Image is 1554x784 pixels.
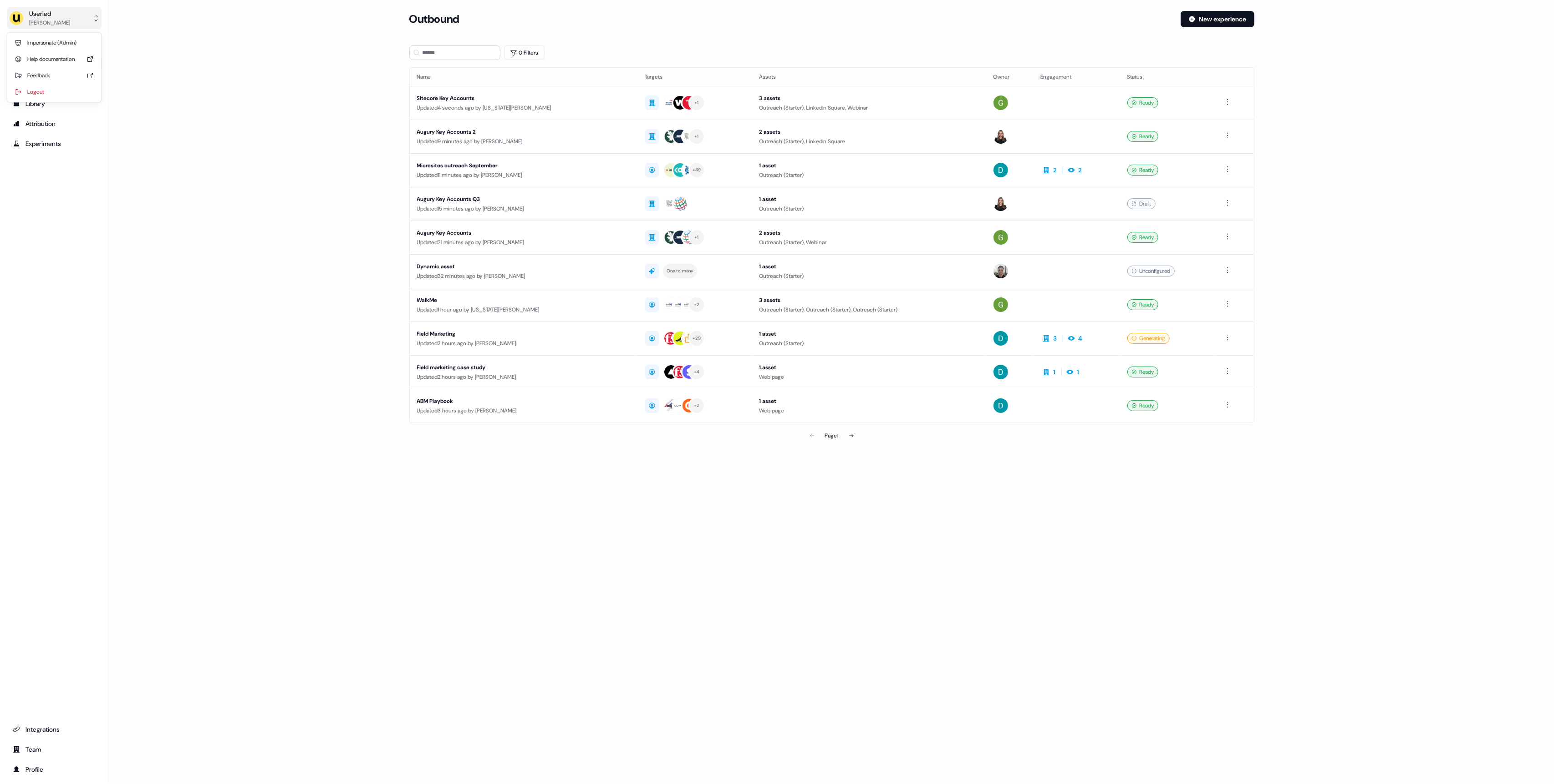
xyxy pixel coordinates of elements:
[29,18,70,27] div: [PERSON_NAME]
[29,9,70,18] div: Userled
[7,7,102,29] button: Userled[PERSON_NAME]
[11,35,97,51] div: Impersonate (Admin)
[11,67,97,84] div: Feedback
[11,51,97,67] div: Help documentation
[7,33,101,102] div: Userled[PERSON_NAME]
[11,84,97,100] div: Logout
